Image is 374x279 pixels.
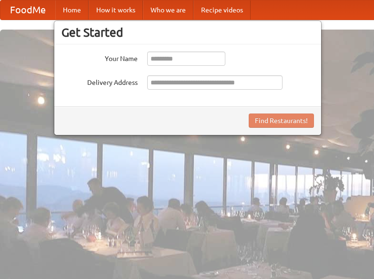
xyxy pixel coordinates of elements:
[193,0,251,20] a: Recipe videos
[0,0,55,20] a: FoodMe
[143,0,193,20] a: Who we are
[249,114,314,128] button: Find Restaurants!
[61,52,138,63] label: Your Name
[89,0,143,20] a: How it works
[55,0,89,20] a: Home
[61,25,314,40] h3: Get Started
[61,75,138,87] label: Delivery Address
